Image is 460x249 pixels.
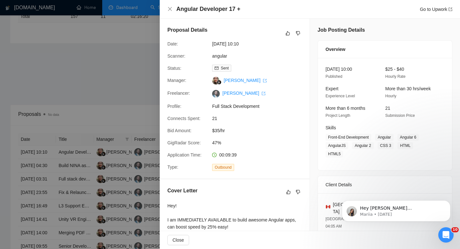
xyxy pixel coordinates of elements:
[212,103,308,110] span: Full Stack Development
[167,116,201,121] span: Connects Spent:
[217,80,221,84] img: gigradar-bm.png
[326,205,330,209] img: 🇨🇦
[352,142,373,149] span: Angular 2
[172,237,184,244] span: Close
[326,74,342,79] span: Published
[212,127,308,134] span: $35/hr
[212,115,308,122] span: 21
[212,53,227,59] a: angular
[385,94,396,98] span: Hourly
[326,67,352,72] span: [DATE] 10:00
[326,125,336,130] span: Skills
[397,134,419,141] span: Angular 6
[326,134,371,141] span: Front-End Development
[167,128,192,133] span: Bid Amount:
[212,153,217,157] span: clock-circle
[167,140,201,145] span: GigRadar Score:
[167,26,207,34] h5: Proposal Details
[212,164,234,171] span: Outbound
[167,6,172,12] span: close
[326,106,365,111] span: More than 6 months
[286,31,290,36] span: like
[167,91,190,96] span: Freelancer:
[167,66,181,71] span: Status:
[318,26,365,34] h5: Job Posting Details
[451,227,459,232] span: 10
[263,79,267,83] span: export
[296,189,300,195] span: dislike
[294,188,302,196] button: dislike
[378,142,394,149] span: CSS 3
[326,46,345,53] span: Overview
[326,94,355,98] span: Experience Level
[326,217,365,229] span: [GEOGRAPHIC_DATA] 04:05 AM
[385,67,404,72] span: $25 - $40
[296,31,300,36] span: dislike
[167,53,185,59] span: Scanner:
[167,41,178,46] span: Date:
[385,86,431,91] span: More than 30 hrs/week
[167,187,197,195] h5: Cover Letter
[326,86,338,91] span: Expert
[221,66,229,70] span: Sent
[294,29,302,37] button: dislike
[212,40,308,47] span: [DATE] 10:10
[420,7,452,12] a: Go to Upworkexport
[326,113,350,118] span: Project Length
[167,6,172,12] button: Close
[212,90,220,98] img: c1hDl9puUx9l4D2M2FWpSm2OBWAZfN2kf5wO2ZwUwpaSRg0LsCCgJKxD-Z56WVKnLO
[212,139,308,146] span: 47%
[176,5,241,13] h4: Angular Developer 17 +
[385,74,405,79] span: Hourly Rate
[286,189,291,195] span: like
[397,142,413,149] span: HTML
[448,7,452,11] span: export
[167,152,202,157] span: Application Time:
[224,78,267,83] a: [PERSON_NAME] export
[285,188,292,196] button: like
[284,29,292,37] button: like
[222,91,265,96] a: [PERSON_NAME] export
[326,150,343,157] span: HTML5
[385,106,390,111] span: 21
[167,104,181,109] span: Profile:
[215,66,218,70] span: mail
[167,235,189,245] button: Close
[438,227,454,243] iframe: Intercom live chat
[375,134,393,141] span: Angular
[167,165,178,170] span: Type:
[262,92,265,95] span: export
[326,142,348,149] span: AngularJS
[167,78,186,83] span: Manager:
[385,113,415,118] span: Submission Price
[219,152,237,157] span: 00:09:39
[326,176,444,193] div: Client Details
[332,187,460,232] iframe: Intercom notifications message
